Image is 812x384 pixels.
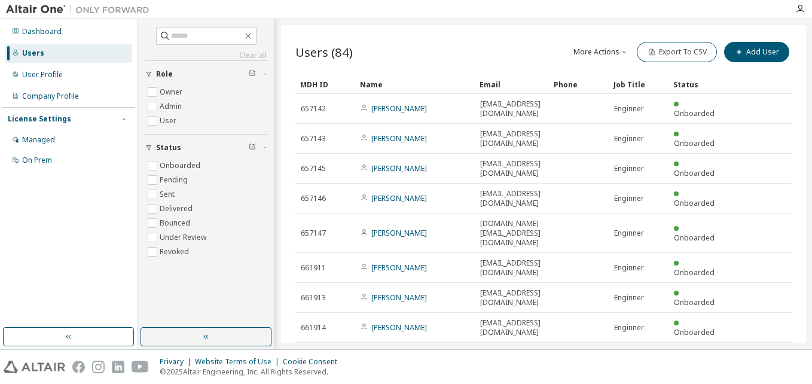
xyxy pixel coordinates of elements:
[160,357,195,367] div: Privacy
[371,228,427,238] a: [PERSON_NAME]
[22,48,44,58] div: Users
[614,263,644,273] span: Enginner
[371,292,427,303] a: [PERSON_NAME]
[480,258,544,278] span: [EMAIL_ADDRESS][DOMAIN_NAME]
[160,230,209,245] label: Under Review
[195,357,283,367] div: Website Terms of Use
[674,168,715,178] span: Onboarded
[112,361,124,373] img: linkedin.svg
[480,219,544,248] span: [DOMAIN_NAME][EMAIL_ADDRESS][DOMAIN_NAME]
[160,173,190,187] label: Pending
[160,99,184,114] label: Admin
[22,27,62,36] div: Dashboard
[6,4,155,16] img: Altair One
[22,156,52,165] div: On Prem
[572,42,630,62] button: More Actions
[674,297,715,307] span: Onboarded
[160,216,193,230] label: Bounced
[249,69,256,79] span: Clear filter
[132,361,149,373] img: youtube.svg
[614,164,644,173] span: Enginner
[614,194,644,203] span: Enginner
[301,104,326,114] span: 657142
[156,143,181,153] span: Status
[480,189,544,208] span: [EMAIL_ADDRESS][DOMAIN_NAME]
[145,51,267,60] a: Clear all
[614,293,644,303] span: Enginner
[300,75,350,94] div: MDH ID
[301,194,326,203] span: 657146
[614,104,644,114] span: Enginner
[674,198,715,208] span: Onboarded
[614,228,644,238] span: Enginner
[724,42,789,62] button: Add User
[301,263,326,273] span: 661911
[480,75,544,94] div: Email
[674,233,715,243] span: Onboarded
[480,159,544,178] span: [EMAIL_ADDRESS][DOMAIN_NAME]
[160,187,177,202] label: Sent
[295,44,353,60] span: Users (84)
[371,193,427,203] a: [PERSON_NAME]
[614,323,644,333] span: Enginner
[72,361,85,373] img: facebook.svg
[22,92,79,101] div: Company Profile
[614,134,644,144] span: Enginner
[22,135,55,145] div: Managed
[480,318,544,337] span: [EMAIL_ADDRESS][DOMAIN_NAME]
[160,367,344,377] p: © 2025 Altair Engineering, Inc. All Rights Reserved.
[92,361,105,373] img: instagram.svg
[613,75,664,94] div: Job Title
[160,85,185,99] label: Owner
[249,143,256,153] span: Clear filter
[301,164,326,173] span: 657145
[283,357,344,367] div: Cookie Consent
[674,138,715,148] span: Onboarded
[160,114,179,128] label: User
[4,361,65,373] img: altair_logo.svg
[480,99,544,118] span: [EMAIL_ADDRESS][DOMAIN_NAME]
[145,61,267,87] button: Role
[301,228,326,238] span: 657147
[480,288,544,307] span: [EMAIL_ADDRESS][DOMAIN_NAME]
[160,245,191,259] label: Revoked
[301,293,326,303] span: 661913
[371,103,427,114] a: [PERSON_NAME]
[554,75,604,94] div: Phone
[145,135,267,161] button: Status
[301,134,326,144] span: 657143
[360,75,470,94] div: Name
[674,327,715,337] span: Onboarded
[480,129,544,148] span: [EMAIL_ADDRESS][DOMAIN_NAME]
[371,322,427,333] a: [PERSON_NAME]
[371,263,427,273] a: [PERSON_NAME]
[22,70,63,80] div: User Profile
[674,267,715,278] span: Onboarded
[160,202,195,216] label: Delivered
[156,69,173,79] span: Role
[637,42,717,62] button: Export To CSV
[371,133,427,144] a: [PERSON_NAME]
[673,75,724,94] div: Status
[8,114,71,124] div: License Settings
[160,159,203,173] label: Onboarded
[674,108,715,118] span: Onboarded
[371,163,427,173] a: [PERSON_NAME]
[301,323,326,333] span: 661914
